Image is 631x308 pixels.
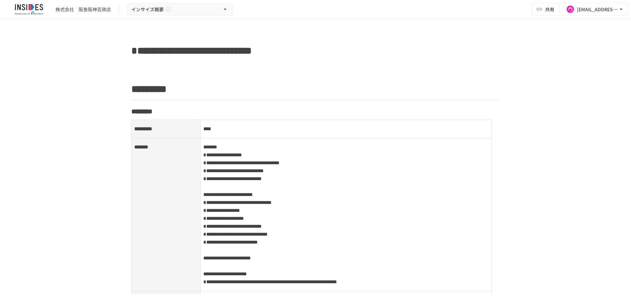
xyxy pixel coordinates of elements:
[127,3,233,16] button: インサイズ概要
[55,6,111,13] div: 株式会社 阪急阪神百貨店
[8,4,50,15] img: JmGSPSkPjKwBq77AtHmwC7bJguQHJlCRQfAXtnx4WuV
[131,5,164,14] span: インサイズ概要
[545,6,554,13] span: 共有
[532,3,560,16] button: 共有
[562,3,628,16] button: [EMAIL_ADDRESS][DOMAIN_NAME]
[577,5,618,14] div: [EMAIL_ADDRESS][DOMAIN_NAME]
